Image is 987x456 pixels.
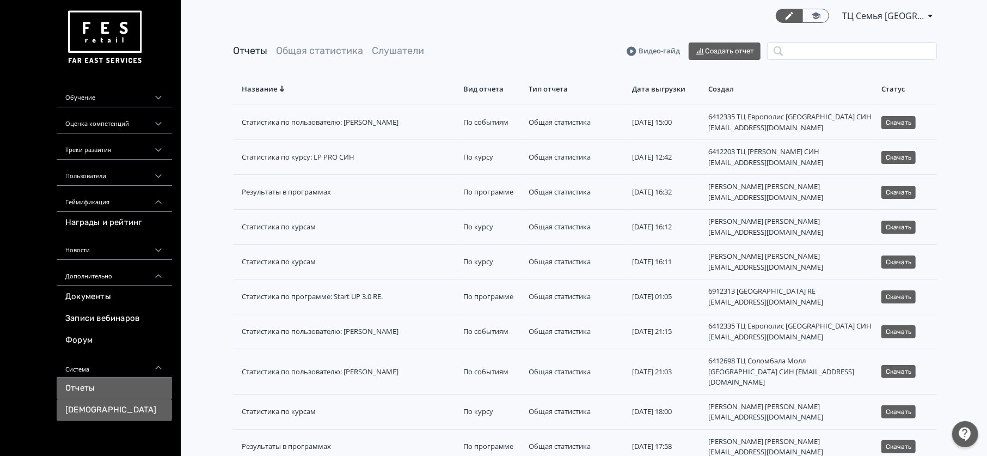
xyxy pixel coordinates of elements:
div: Создал [708,84,873,94]
a: Скачать [881,291,916,301]
div: Общая статистика [529,441,623,452]
a: Скачать [881,257,916,266]
a: Скачать [881,187,916,197]
div: 6412203 ТЦ Ривьера Липецк СИН ru_si_6412203@shops.fesretail.com [708,147,873,168]
div: 6412335 ТЦ Европолис Москва СИН ru_si_6412335@shops.fesretail.com [708,321,873,342]
span: Название [242,84,277,94]
button: Скачать [881,325,916,338]
div: Статистика по пользователю: Голуб Дмитрий [242,326,455,337]
div: Общая статистика [529,257,623,267]
a: Слушатели [372,45,424,57]
div: Князева Юлия yuliya.knyazeva@fesretail.com [708,402,873,423]
button: Скачать [881,290,916,303]
a: Скачать [881,222,916,232]
div: Хайруллина Диана diana.khairullina@fesretail.com [708,251,873,272]
div: По курсу [463,222,520,233]
button: Скачать [881,186,916,199]
a: Форум [57,330,172,351]
a: Видео-гайд [627,46,680,57]
div: Статистика по программе: Start UP 3.0 RE. [242,291,455,302]
div: Оценка компетенций [57,107,172,133]
button: Скачать [881,221,916,234]
div: Хайруллина Диана diana.khairullina@fesretail.com [708,181,873,203]
div: Система [57,351,172,378]
div: По программе [463,187,520,198]
div: По курсу [463,406,520,417]
div: Вид отчета [463,84,520,94]
div: Дата выгрузки [632,84,700,94]
div: Новости [57,234,172,260]
a: Скачать [881,326,916,336]
div: 6412698 ТЦ Соломбала Молл Архангельск СИН ru_si_6412698@shops.fesretail.com [708,356,873,388]
div: Статистика по пользователю: Бахшалиева Сабина [242,117,455,128]
div: [DATE] 21:15 [632,326,700,337]
div: Статистика по курсам [242,406,455,417]
span: ТЦ Семья Пермь СИН 6412512 [842,9,924,22]
div: По событиям [463,367,520,378]
div: Общая статистика [529,326,623,337]
div: Тип отчета [529,84,623,94]
button: Скачать [881,405,916,418]
div: По программе [463,441,520,452]
a: Скачать [881,441,916,451]
div: 6412335 ТЦ Европолис Москва СИН ru_si_6412335@shops.fesretail.com [708,112,873,133]
div: Статистика по курсу: LP PRO СИН [242,152,455,163]
a: Скачать [881,117,916,127]
div: Общая статистика [529,367,623,378]
div: [DATE] 16:32 [632,187,700,198]
div: Обучение [57,81,172,107]
div: По программе [463,291,520,302]
a: Общая статистика [276,45,363,57]
div: Пользователи [57,160,172,186]
div: Общая статистика [529,187,623,198]
div: По курсу [463,152,520,163]
div: Статистика по пользователю: Зайцев Вадим [242,367,455,378]
a: Переключиться в режим ученика [802,9,829,23]
div: Дополнительно [57,260,172,286]
div: [DATE] 18:00 [632,406,700,417]
div: По событиям [463,117,520,128]
div: Треки развития [57,133,172,160]
div: Геймификация [57,186,172,212]
div: Статус [881,84,928,94]
div: [DATE] 16:12 [632,222,700,233]
a: Скачать [881,366,916,376]
div: По курсу [463,257,520,267]
a: [DEMOGRAPHIC_DATA] [57,399,172,421]
div: [DATE] 21:03 [632,367,700,378]
div: Общая статистика [529,152,623,163]
button: Скачать [881,440,916,453]
button: Создать отчет [689,42,761,60]
div: Статистика по курсам [242,222,455,233]
div: Общая статистика [529,117,623,128]
button: Скачать [881,151,916,164]
a: Отчеты [233,45,267,57]
div: Хайруллина Диана diana.khairullina@fesretail.com [708,216,873,238]
button: Скачать [881,365,916,378]
a: Отчеты [57,378,172,399]
div: Общая статистика [529,291,623,302]
img: https://files.teachbase.ru/system/account/57463/logo/medium-936fc5084dd2c598f50a98b9cbe0469a.png [65,7,144,68]
div: [DATE] 16:11 [632,257,700,267]
div: [DATE] 17:58 [632,441,700,452]
a: Записи вебинаров [57,308,172,330]
div: Результаты в программах [242,441,455,452]
div: [DATE] 01:05 [632,291,700,302]
div: [DATE] 12:42 [632,152,700,163]
div: Общая статистика [529,222,623,233]
a: Скачать [881,406,916,416]
button: Скачать [881,116,916,129]
a: Документы [57,286,172,308]
div: Статистика по курсам [242,257,455,267]
div: 6912313 ТЦ Казань Молл Казань RE ru_re_6912313@shops.fesretail.com [708,286,873,307]
div: [DATE] 15:00 [632,117,700,128]
a: Скачать [881,152,916,162]
a: Награды и рейтинг [57,212,172,234]
button: Скачать [881,256,916,269]
div: Результаты в программах [242,187,455,198]
div: Общая статистика [529,406,623,417]
div: По событиям [463,326,520,337]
